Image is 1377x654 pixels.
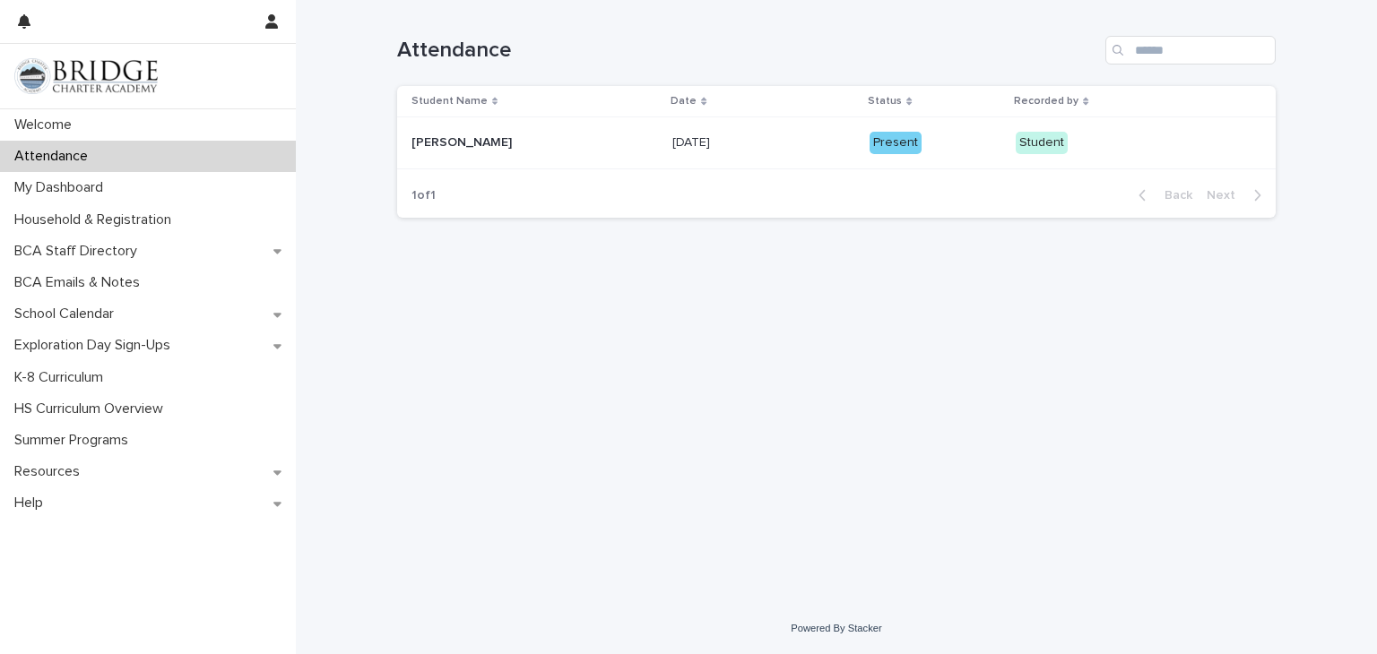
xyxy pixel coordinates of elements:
[7,432,143,449] p: Summer Programs
[397,38,1098,64] h1: Attendance
[1016,132,1068,154] div: Student
[14,58,158,94] img: V1C1m3IdTEidaUdm9Hs0
[1124,187,1199,203] button: Back
[791,623,881,633] a: Powered By Stacker
[7,211,186,228] p: Household & Registration
[1207,189,1246,202] span: Next
[7,463,94,480] p: Resources
[1105,36,1276,65] input: Search
[7,305,128,323] p: School Calendar
[7,274,154,291] p: BCA Emails & Notes
[1014,91,1078,111] p: Recorded by
[411,132,515,151] p: [PERSON_NAME]
[671,91,697,111] p: Date
[397,117,1276,169] tr: [PERSON_NAME][PERSON_NAME] [DATE][DATE] PresentStudent
[7,148,102,165] p: Attendance
[7,337,185,354] p: Exploration Day Sign-Ups
[1154,189,1192,202] span: Back
[7,369,117,386] p: K-8 Curriculum
[870,132,922,154] div: Present
[7,116,86,133] p: Welcome
[397,174,450,218] p: 1 of 1
[7,400,178,417] p: HS Curriculum Overview
[7,495,57,512] p: Help
[868,91,902,111] p: Status
[411,91,488,111] p: Student Name
[672,132,714,151] p: [DATE]
[7,179,117,196] p: My Dashboard
[1199,187,1276,203] button: Next
[7,243,152,260] p: BCA Staff Directory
